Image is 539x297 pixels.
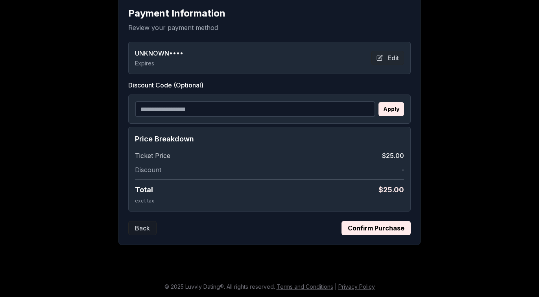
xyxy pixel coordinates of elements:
[135,59,183,67] p: Expires
[371,51,404,65] button: Edit
[338,283,375,290] a: Privacy Policy
[335,283,337,290] span: |
[128,80,411,90] label: Discount Code (Optional)
[382,151,404,160] span: $25.00
[128,7,411,20] h2: Payment Information
[378,102,404,116] button: Apply
[341,221,411,235] button: Confirm Purchase
[277,283,333,290] a: Terms and Conditions
[128,23,411,32] p: Review your payment method
[135,151,170,160] span: Ticket Price
[135,48,183,58] span: UNKNOWN ••••
[128,221,157,235] button: Back
[401,165,404,174] span: -
[378,184,404,195] span: $ 25.00
[135,134,404,145] h4: Price Breakdown
[135,198,154,204] span: excl. tax
[135,165,161,174] span: Discount
[135,184,153,195] span: Total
